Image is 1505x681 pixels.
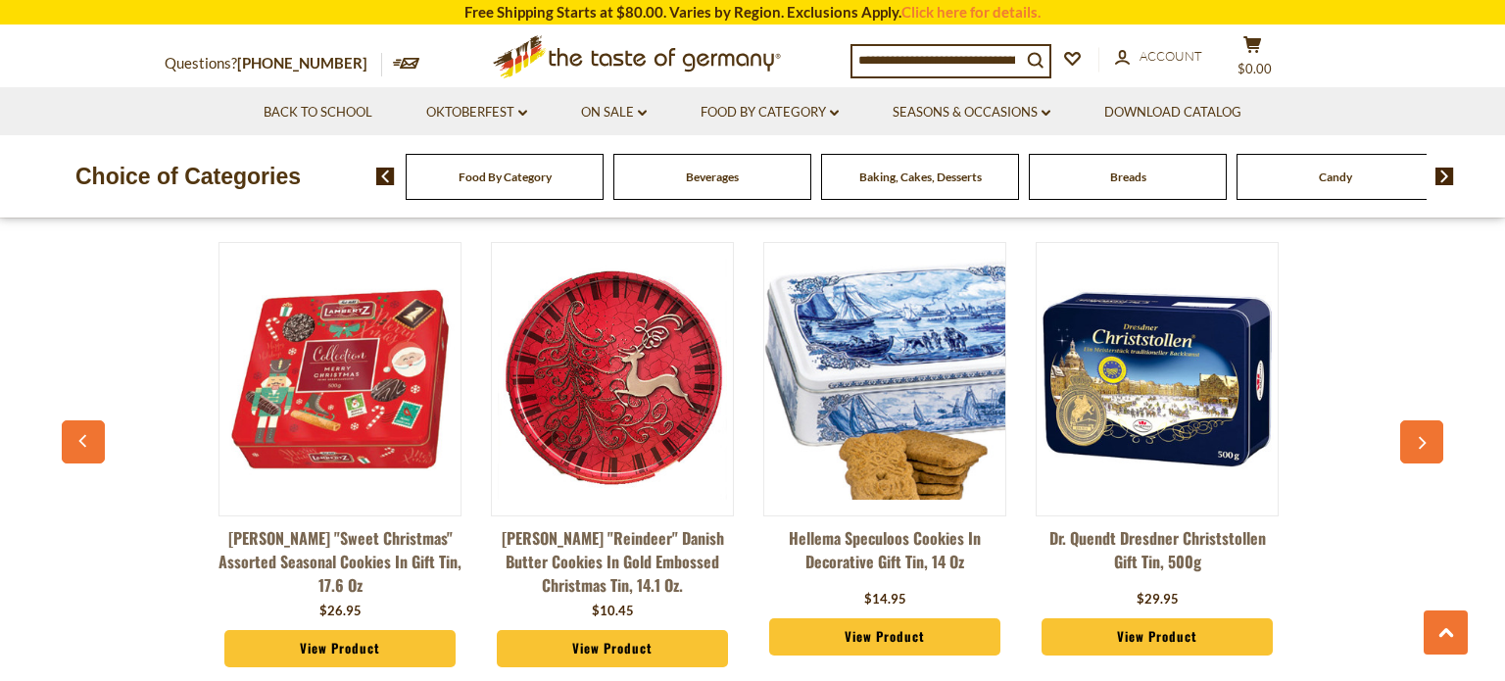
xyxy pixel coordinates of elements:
[592,602,634,621] div: $10.45
[1223,35,1282,84] button: $0.00
[1037,259,1278,500] img: Dr. Quendt Dresdner Christstollen Gift Tin, 500g
[701,102,839,123] a: Food By Category
[459,170,552,184] a: Food By Category
[224,630,456,667] a: View Product
[1137,590,1179,609] div: $29.95
[319,602,362,621] div: $26.95
[1238,61,1272,76] span: $0.00
[1115,46,1202,68] a: Account
[1319,170,1352,184] a: Candy
[769,618,1000,656] a: View Product
[686,170,739,184] a: Beverages
[264,102,372,123] a: Back to School
[1042,618,1273,656] a: View Product
[901,3,1041,21] a: Click here for details.
[581,102,647,123] a: On Sale
[165,51,382,76] p: Questions?
[864,590,906,609] div: $14.95
[491,526,734,597] a: [PERSON_NAME] "Reindeer" Danish Butter Cookies in Gold Embossed Christmas Tin, 14.1 oz.
[764,259,1005,500] img: Hellema Speculoos Cookies in Decorative Gift Tin, 14 oz
[426,102,527,123] a: Oktoberfest
[1435,168,1454,185] img: next arrow
[492,259,733,500] img: Jacobsens
[763,526,1006,585] a: Hellema Speculoos Cookies in Decorative Gift Tin, 14 oz
[219,259,461,500] img: Lambertz
[218,526,461,597] a: [PERSON_NAME] "Sweet Christmas" Assorted Seasonal Cookies in Gift Tin, 17.6 oz
[237,54,367,72] a: [PHONE_NUMBER]
[497,630,728,667] a: View Product
[859,170,982,184] a: Baking, Cakes, Desserts
[376,168,395,185] img: previous arrow
[1104,102,1241,123] a: Download Catalog
[1140,48,1202,64] span: Account
[1036,526,1279,585] a: Dr. Quendt Dresdner Christstollen Gift Tin, 500g
[1110,170,1146,184] a: Breads
[893,102,1050,123] a: Seasons & Occasions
